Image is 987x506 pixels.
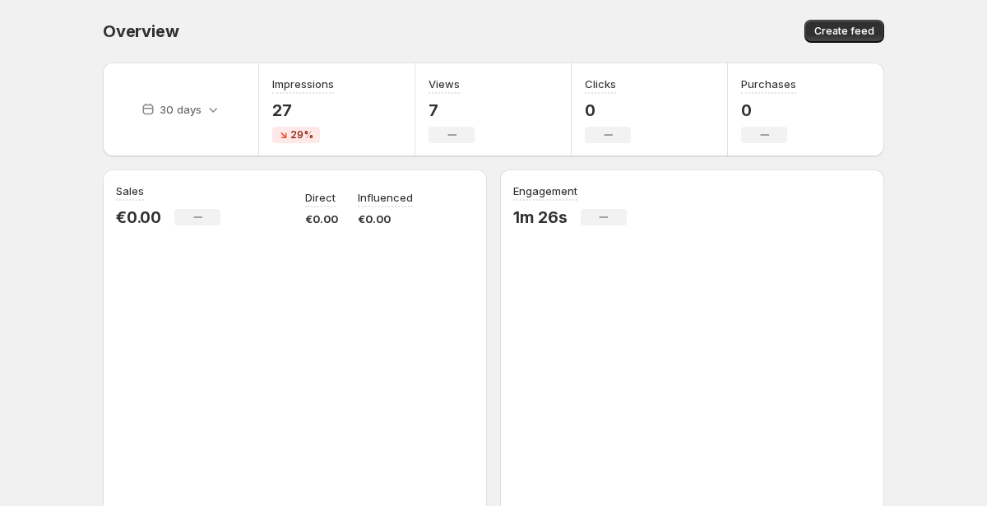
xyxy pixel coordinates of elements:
[741,100,796,120] p: 0
[358,189,413,206] p: Influenced
[290,128,313,142] span: 29%
[804,20,884,43] button: Create feed
[429,100,475,120] p: 7
[103,21,178,41] span: Overview
[272,100,334,120] p: 27
[116,183,144,199] h3: Sales
[585,100,631,120] p: 0
[160,101,202,118] p: 30 days
[585,76,616,92] h3: Clicks
[305,189,336,206] p: Direct
[358,211,413,227] p: €0.00
[116,207,161,227] p: €0.00
[814,25,874,38] span: Create feed
[513,183,577,199] h3: Engagement
[429,76,460,92] h3: Views
[513,207,568,227] p: 1m 26s
[741,76,796,92] h3: Purchases
[272,76,334,92] h3: Impressions
[305,211,338,227] p: €0.00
